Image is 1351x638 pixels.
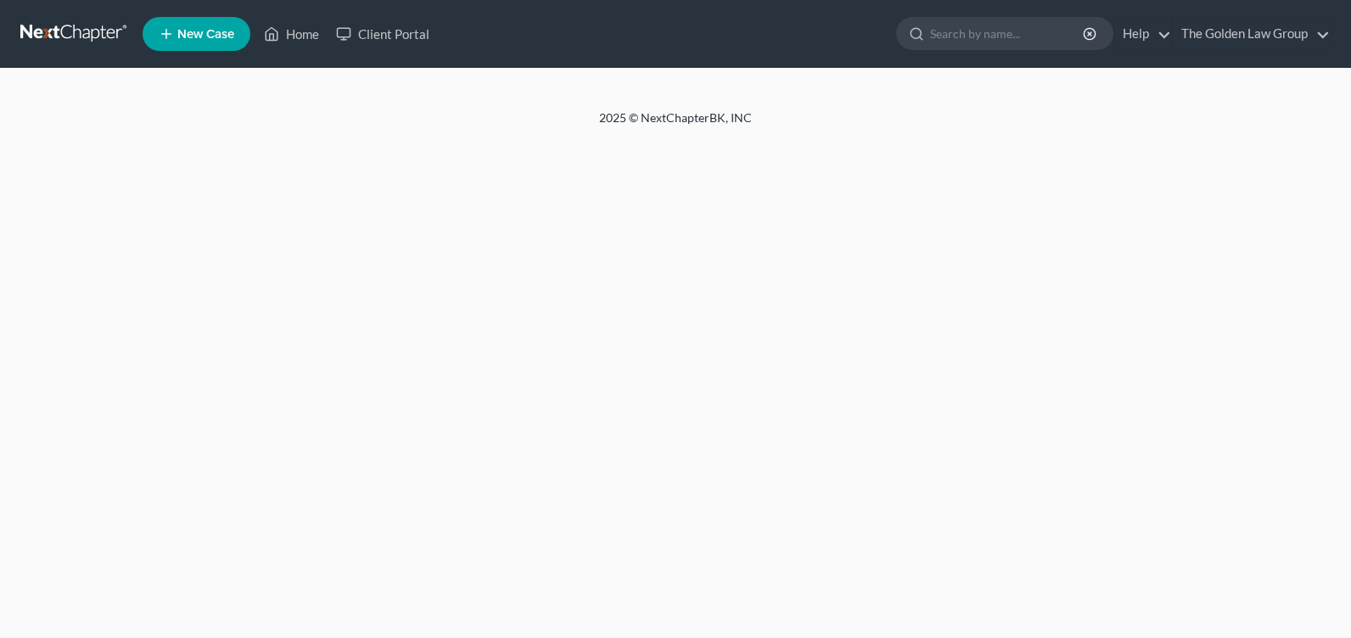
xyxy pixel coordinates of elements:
input: Search by name... [930,18,1085,49]
a: The Golden Law Group [1173,19,1330,49]
span: New Case [177,28,234,41]
a: Client Portal [328,19,438,49]
div: 2025 © NextChapterBK, INC [192,109,1159,140]
a: Home [255,19,328,49]
a: Help [1114,19,1171,49]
